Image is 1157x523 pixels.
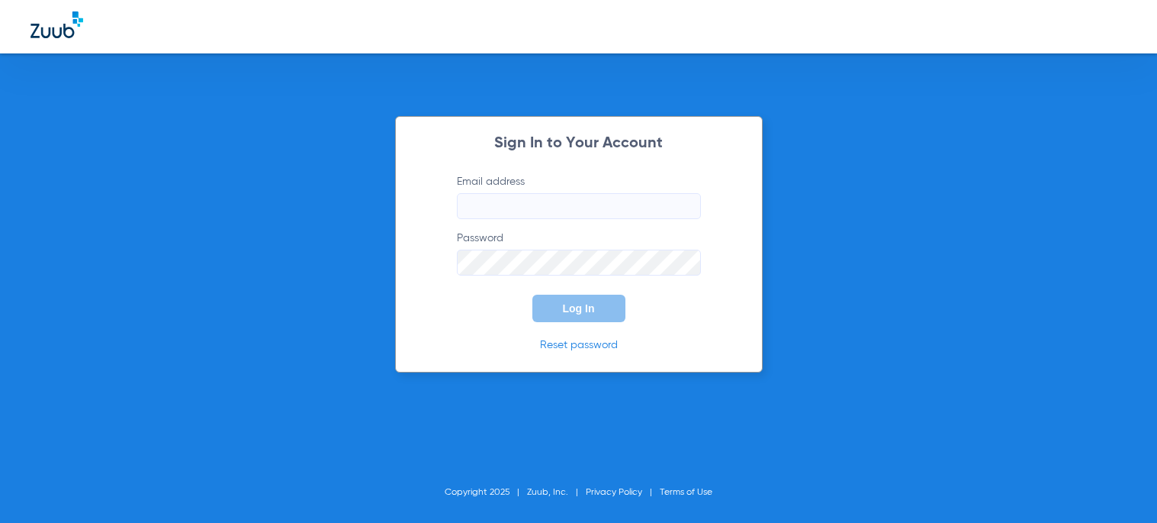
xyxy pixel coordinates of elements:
input: Password [457,250,701,276]
a: Terms of Use [660,488,712,497]
button: Log In [532,295,625,322]
input: Email address [457,193,701,219]
label: Email address [457,174,701,219]
img: Zuub Logo [31,11,83,38]
label: Password [457,231,701,276]
span: Log In [563,302,595,315]
li: Zuub, Inc. [527,485,586,500]
a: Reset password [540,340,618,350]
li: Copyright 2025 [445,485,527,500]
a: Privacy Policy [586,488,642,497]
iframe: Chat Widget [1081,450,1157,523]
h2: Sign In to Your Account [434,136,724,151]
